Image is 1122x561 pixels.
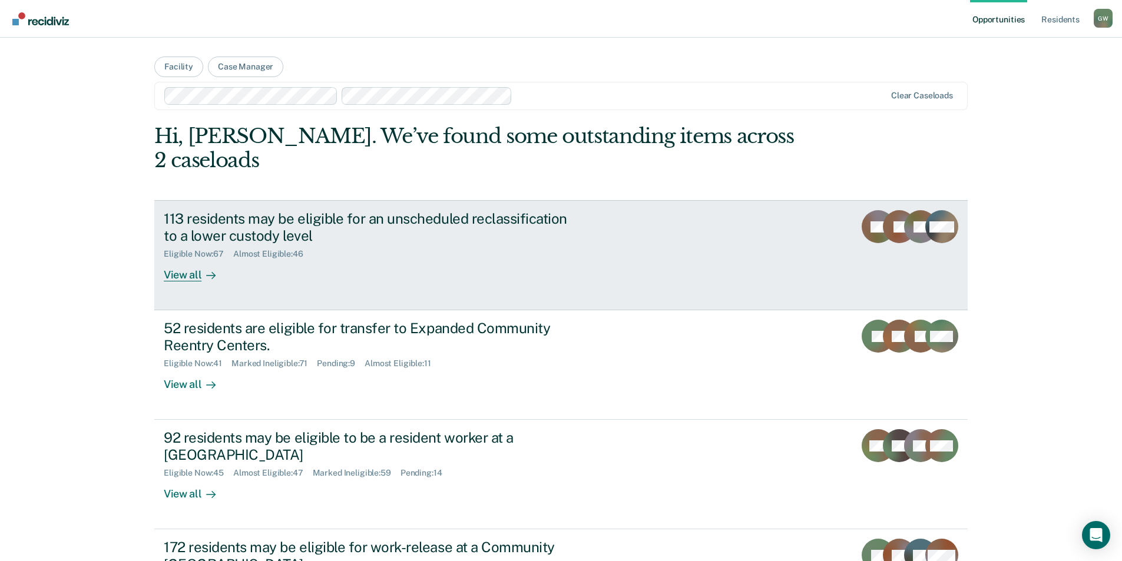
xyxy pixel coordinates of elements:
[233,468,313,478] div: Almost Eligible : 47
[164,369,230,391] div: View all
[1094,9,1113,28] button: Profile dropdown button
[154,310,968,420] a: 52 residents are eligible for transfer to Expanded Community Reentry Centers.Eligible Now:41Marke...
[154,420,968,529] a: 92 residents may be eligible to be a resident worker at a [GEOGRAPHIC_DATA]Eligible Now:45Almost ...
[1094,9,1113,28] div: G W
[12,12,69,25] img: Recidiviz
[365,358,441,369] div: Almost Eligible : 11
[164,358,231,369] div: Eligible Now : 41
[154,200,968,310] a: 113 residents may be eligible for an unscheduled reclassification to a lower custody levelEligibl...
[164,468,233,478] div: Eligible Now : 45
[317,358,365,369] div: Pending : 9
[401,468,452,478] div: Pending : 14
[164,478,230,501] div: View all
[233,249,313,259] div: Almost Eligible : 46
[891,91,953,101] div: Clear caseloads
[164,429,577,463] div: 92 residents may be eligible to be a resident worker at a [GEOGRAPHIC_DATA]
[231,358,317,369] div: Marked Ineligible : 71
[313,468,401,478] div: Marked Ineligible : 59
[1082,521,1110,549] div: Open Intercom Messenger
[164,249,233,259] div: Eligible Now : 67
[154,57,203,77] button: Facility
[164,210,577,244] div: 113 residents may be eligible for an unscheduled reclassification to a lower custody level
[154,124,805,172] div: Hi, [PERSON_NAME]. We’ve found some outstanding items across 2 caseloads
[164,320,577,354] div: 52 residents are eligible for transfer to Expanded Community Reentry Centers.
[164,259,230,282] div: View all
[208,57,283,77] button: Case Manager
